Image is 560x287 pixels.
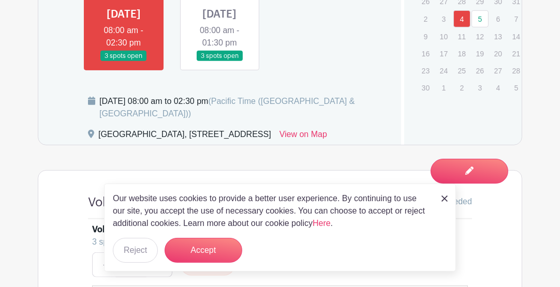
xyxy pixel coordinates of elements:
p: 24 [435,63,452,79]
button: Accept [165,238,242,263]
p: 2 [417,11,434,27]
a: 4 [453,10,470,27]
p: 3 [435,11,452,27]
button: Reject [113,238,158,263]
p: Our website uses cookies to provide a better user experience. By continuing to use our site, you ... [113,192,431,230]
a: - [92,252,116,277]
p: 19 [471,46,489,62]
p: 20 [490,46,507,62]
img: close_button-5f87c8562297e5c2d7936805f587ecaba9071eb48480494691a3f1689db116b3.svg [441,195,448,202]
p: 10 [435,28,452,44]
p: 16 [417,46,434,62]
p: 23 [417,63,434,79]
div: [GEOGRAPHIC_DATA], [STREET_ADDRESS] [98,128,271,145]
div: [DATE] 08:00 am to 02:30 pm [99,95,389,120]
p: 14 [508,28,525,44]
p: 21 [508,46,525,62]
p: 27 [490,63,507,79]
p: 1 [435,80,452,96]
p: 30 [417,80,434,96]
p: 28 [508,63,525,79]
p: 4 [490,80,507,96]
div: 3 spots available [92,236,460,248]
a: View on Map [279,128,327,145]
p: 12 [471,28,489,44]
p: 11 [453,28,470,44]
p: 25 [453,63,470,79]
p: 17 [435,46,452,62]
p: 18 [453,46,470,62]
h4: Volunteers [88,195,148,210]
p: 9 [417,28,434,44]
a: Here [313,219,331,228]
p: 2 [453,80,470,96]
p: 3 [471,80,489,96]
div: Volunteers [92,223,135,236]
p: 26 [471,63,489,79]
p: 6 [490,11,507,27]
p: 13 [490,28,507,44]
a: 5 [471,10,489,27]
p: 7 [508,11,525,27]
p: 5 [508,80,525,96]
span: (Pacific Time ([GEOGRAPHIC_DATA] & [GEOGRAPHIC_DATA])) [99,97,355,118]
